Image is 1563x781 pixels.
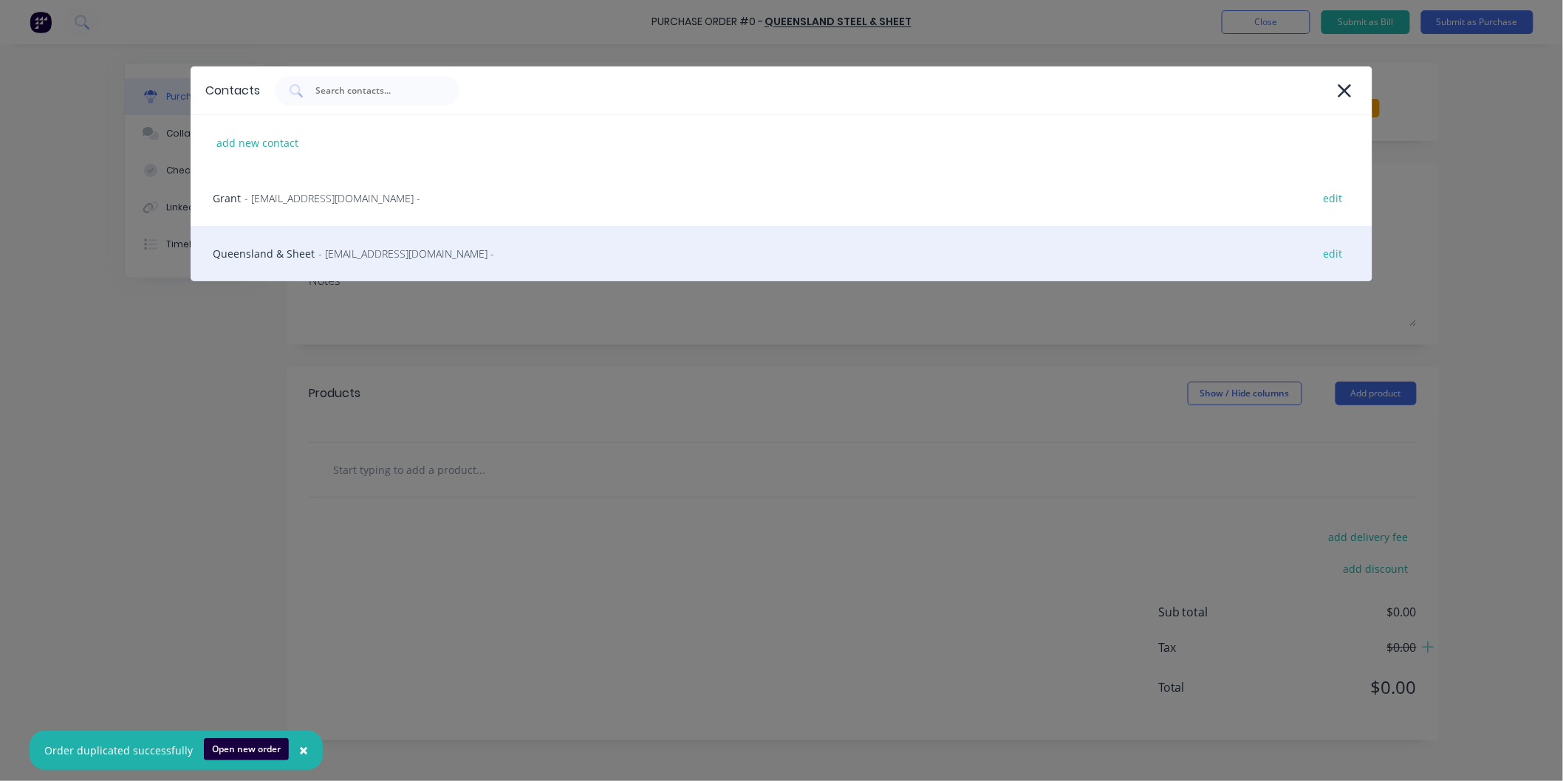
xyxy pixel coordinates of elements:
span: - [EMAIL_ADDRESS][DOMAIN_NAME] - [318,246,494,261]
div: edit [1316,242,1350,265]
div: add new contact [209,131,306,154]
span: - [EMAIL_ADDRESS][DOMAIN_NAME] - [244,190,420,206]
div: Queensland & Sheet [191,226,1372,281]
div: Grant [191,171,1372,226]
div: edit [1316,187,1350,210]
button: Close [284,733,323,768]
div: Contacts [205,82,260,100]
button: Open new order [204,738,289,760]
span: × [299,740,308,760]
div: Order duplicated successfully [44,743,193,758]
input: Search contacts... [314,83,437,98]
